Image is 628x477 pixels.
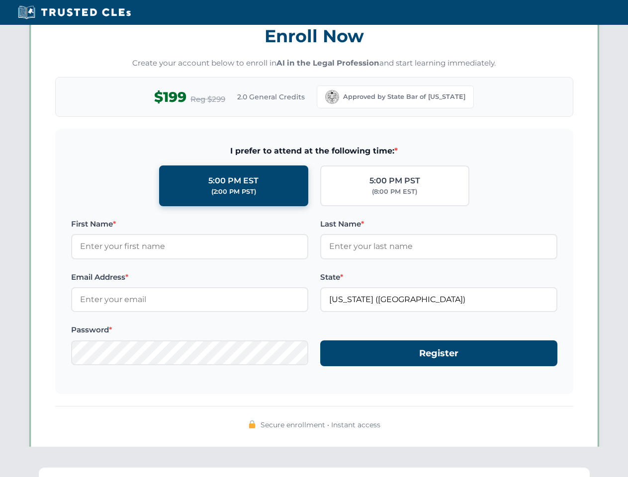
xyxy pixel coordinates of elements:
[154,86,186,108] span: $199
[372,187,417,197] div: (8:00 PM EST)
[211,187,256,197] div: (2:00 PM PST)
[55,20,573,52] h3: Enroll Now
[320,287,557,312] input: California (CA)
[71,234,308,259] input: Enter your first name
[248,420,256,428] img: 🔒
[190,93,225,105] span: Reg $299
[343,92,465,102] span: Approved by State Bar of [US_STATE]
[325,90,339,104] img: California Bar
[320,340,557,367] button: Register
[15,5,134,20] img: Trusted CLEs
[276,58,379,68] strong: AI in the Legal Profession
[55,58,573,69] p: Create your account below to enroll in and start learning immediately.
[261,419,380,430] span: Secure enrollment • Instant access
[208,174,259,187] div: 5:00 PM EST
[71,218,308,230] label: First Name
[320,234,557,259] input: Enter your last name
[237,91,305,102] span: 2.0 General Credits
[71,287,308,312] input: Enter your email
[320,218,557,230] label: Last Name
[71,271,308,283] label: Email Address
[369,174,420,187] div: 5:00 PM PST
[320,271,557,283] label: State
[71,324,308,336] label: Password
[71,145,557,158] span: I prefer to attend at the following time:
